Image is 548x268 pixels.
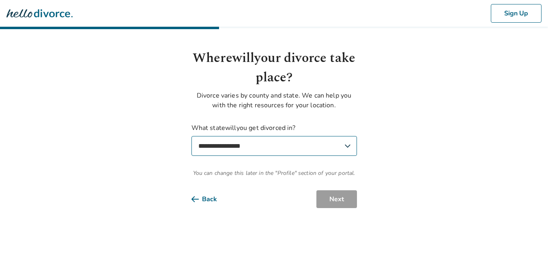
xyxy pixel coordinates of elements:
[191,123,357,156] label: What state will you get divorced in?
[191,169,357,177] span: You can change this later in the "Profile" section of your portal.
[191,49,357,87] h1: Where will your divorce take place?
[507,229,548,268] iframe: Chat Widget
[491,4,542,23] button: Sign Up
[191,190,230,208] button: Back
[316,190,357,208] button: Next
[191,91,357,110] p: Divorce varies by county and state. We can help you with the right resources for your location.
[191,136,357,156] select: What statewillyou get divorced in?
